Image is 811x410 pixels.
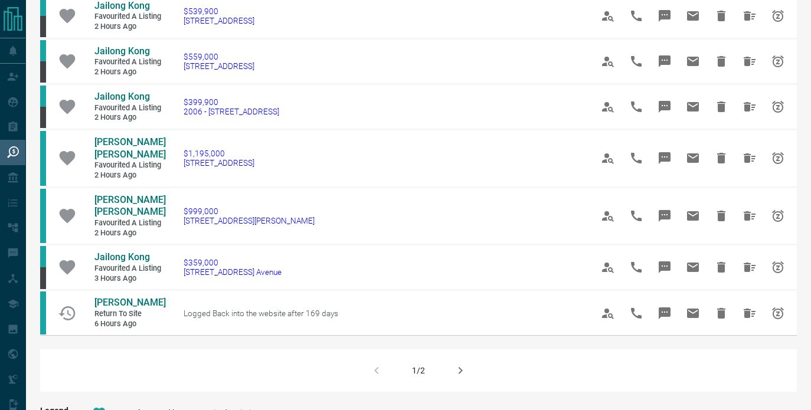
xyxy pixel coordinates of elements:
[184,258,282,277] a: $359,000[STREET_ADDRESS] Avenue
[735,93,764,121] span: Hide All from Jailong Kong
[94,136,165,161] a: [PERSON_NAME] [PERSON_NAME]
[594,2,622,30] span: View Profile
[40,267,46,288] div: mrloft.ca
[40,40,46,61] div: condos.ca
[184,61,254,71] span: [STREET_ADDRESS]
[184,158,254,168] span: [STREET_ADDRESS]
[40,16,46,37] div: mrloft.ca
[184,97,279,107] span: $399,900
[184,107,279,116] span: 2006 - [STREET_ADDRESS]
[764,2,792,30] span: Snooze
[94,264,165,274] span: Favourited a Listing
[764,299,792,327] span: Snooze
[735,144,764,172] span: Hide All from Dinesh Harshini Reddy
[94,194,165,219] a: [PERSON_NAME] [PERSON_NAME]
[94,319,165,329] span: 6 hours ago
[94,297,166,308] span: [PERSON_NAME]
[94,57,165,67] span: Favourited a Listing
[679,47,707,76] span: Email
[94,136,166,160] span: [PERSON_NAME] [PERSON_NAME]
[94,160,165,170] span: Favourited a Listing
[184,52,254,61] span: $559,000
[94,12,165,22] span: Favourited a Listing
[184,149,254,158] span: $1,195,000
[707,2,735,30] span: Hide
[184,206,315,225] a: $999,000[STREET_ADDRESS][PERSON_NAME]
[594,202,622,230] span: View Profile
[679,93,707,121] span: Email
[94,251,150,263] span: Jailong Kong
[679,253,707,281] span: Email
[594,144,622,172] span: View Profile
[184,309,338,318] span: Logged Back into the website after 169 days
[764,144,792,172] span: Snooze
[40,189,46,244] div: condos.ca
[40,86,46,107] div: condos.ca
[650,202,679,230] span: Message
[622,253,650,281] span: Call
[94,67,165,77] span: 2 hours ago
[94,309,165,319] span: Return to Site
[412,366,425,375] div: 1/2
[184,6,254,25] a: $539,900[STREET_ADDRESS]
[679,144,707,172] span: Email
[707,202,735,230] span: Hide
[735,2,764,30] span: Hide All from Jailong Kong
[735,299,764,327] span: Hide All from Bianca Veres
[184,206,315,216] span: $999,000
[184,267,282,277] span: [STREET_ADDRESS] Avenue
[707,253,735,281] span: Hide
[94,113,165,123] span: 2 hours ago
[40,131,46,186] div: condos.ca
[650,47,679,76] span: Message
[94,228,165,238] span: 2 hours ago
[184,97,279,116] a: $399,9002006 - [STREET_ADDRESS]
[764,253,792,281] span: Snooze
[707,144,735,172] span: Hide
[679,202,707,230] span: Email
[622,93,650,121] span: Call
[707,93,735,121] span: Hide
[707,47,735,76] span: Hide
[764,202,792,230] span: Snooze
[94,103,165,113] span: Favourited a Listing
[650,299,679,327] span: Message
[679,2,707,30] span: Email
[94,170,165,181] span: 2 hours ago
[94,22,165,32] span: 2 hours ago
[40,246,46,267] div: condos.ca
[184,6,254,16] span: $539,900
[94,45,165,58] a: Jailong Kong
[184,258,282,267] span: $359,000
[594,93,622,121] span: View Profile
[40,291,46,334] div: condos.ca
[594,253,622,281] span: View Profile
[594,299,622,327] span: View Profile
[622,2,650,30] span: Call
[184,16,254,25] span: [STREET_ADDRESS]
[622,47,650,76] span: Call
[650,93,679,121] span: Message
[764,47,792,76] span: Snooze
[735,202,764,230] span: Hide All from Dinesh Harshini Reddy
[650,253,679,281] span: Message
[40,61,46,83] div: mrloft.ca
[764,93,792,121] span: Snooze
[94,45,150,57] span: Jailong Kong
[679,299,707,327] span: Email
[650,2,679,30] span: Message
[735,253,764,281] span: Hide All from Jailong Kong
[622,299,650,327] span: Call
[184,52,254,71] a: $559,000[STREET_ADDRESS]
[594,47,622,76] span: View Profile
[94,91,150,102] span: Jailong Kong
[94,218,165,228] span: Favourited a Listing
[184,149,254,168] a: $1,195,000[STREET_ADDRESS]
[622,144,650,172] span: Call
[650,144,679,172] span: Message
[622,202,650,230] span: Call
[94,194,166,218] span: [PERSON_NAME] [PERSON_NAME]
[184,216,315,225] span: [STREET_ADDRESS][PERSON_NAME]
[94,91,165,103] a: Jailong Kong
[94,251,165,264] a: Jailong Kong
